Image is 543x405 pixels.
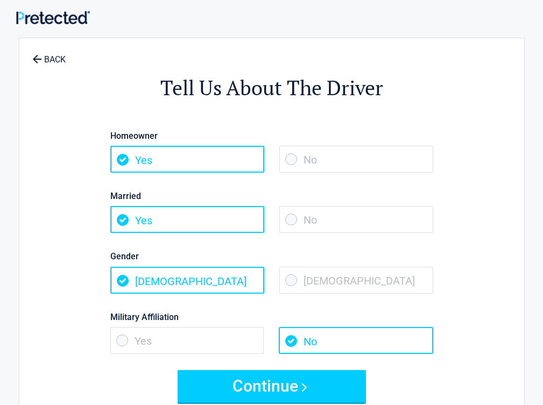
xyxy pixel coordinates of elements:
span: No [279,327,433,354]
span: [DEMOGRAPHIC_DATA] [279,267,433,294]
span: [DEMOGRAPHIC_DATA] [110,267,264,294]
span: Yes [110,327,264,354]
h2: Tell Us About The Driver [79,74,465,102]
span: No [279,146,433,173]
img: Main Logo [16,11,90,24]
a: BACK [30,45,68,64]
button: Continue [178,370,366,402]
span: Yes [110,206,264,233]
label: Military Affiliation [110,310,433,324]
label: Gender [110,249,433,264]
span: Yes [110,146,264,173]
label: Homeowner [110,129,433,143]
label: Married [110,189,433,203]
span: No [279,206,433,233]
